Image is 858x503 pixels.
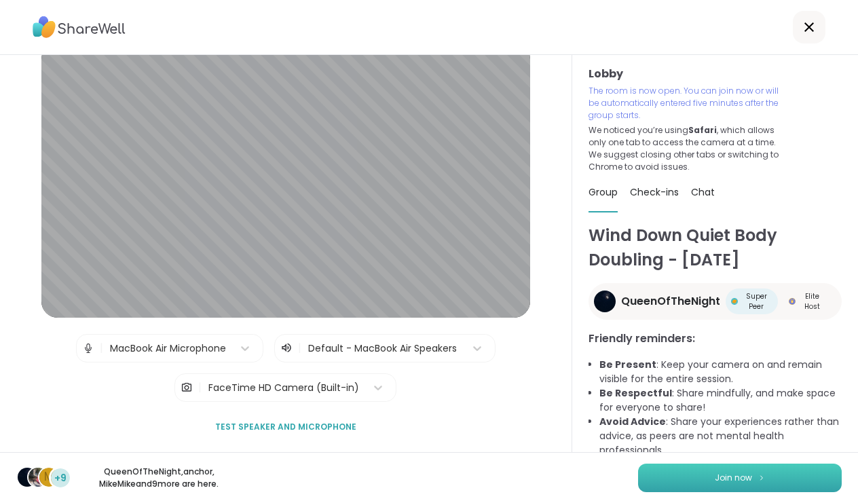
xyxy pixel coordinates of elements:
[599,415,666,428] b: Avoid Advice
[599,386,672,400] b: Be Respectful
[589,66,842,82] h3: Lobby
[589,283,842,320] a: QueenOfTheNightQueenOfTheNightSuper PeerSuper PeerElite HostElite Host
[789,298,796,305] img: Elite Host
[688,124,717,136] b: Safari
[29,468,48,487] img: anchor
[599,415,842,458] li: : Share your experiences rather than advice, as peers are not mental health professionals.
[18,468,37,487] img: QueenOfTheNight
[44,468,54,486] span: M
[54,471,67,485] span: +9
[589,185,618,199] span: Group
[181,374,193,401] img: Camera
[589,331,842,347] h3: Friendly reminders:
[83,466,235,490] p: QueenOfTheNight , anchor , MikeMike and 9 more are here.
[589,124,784,173] p: We noticed you’re using , which allows only one tab to access the camera at a time. We suggest cl...
[589,85,784,122] p: The room is now open. You can join now or will be automatically entered five minutes after the gr...
[798,291,825,312] span: Elite Host
[741,291,773,312] span: Super Peer
[298,340,301,356] span: |
[110,341,226,356] div: MacBook Air Microphone
[208,381,359,395] div: FaceTime HD Camera (Built-in)
[100,335,103,362] span: |
[599,358,842,386] li: : Keep your camera on and remain visible for the entire session.
[33,12,126,43] img: ShareWell Logo
[621,293,720,310] span: QueenOfTheNight
[198,374,202,401] span: |
[594,291,616,312] img: QueenOfTheNight
[599,386,842,415] li: : Share mindfully, and make space for everyone to share!
[210,413,362,441] button: Test speaker and microphone
[731,298,738,305] img: Super Peer
[638,464,842,492] button: Join now
[758,474,766,481] img: ShareWell Logomark
[691,185,715,199] span: Chat
[599,358,656,371] b: Be Present
[630,185,679,199] span: Check-ins
[589,223,842,272] h1: Wind Down Quiet Body Doubling - [DATE]
[215,421,356,433] span: Test speaker and microphone
[715,472,752,484] span: Join now
[82,335,94,362] img: Microphone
